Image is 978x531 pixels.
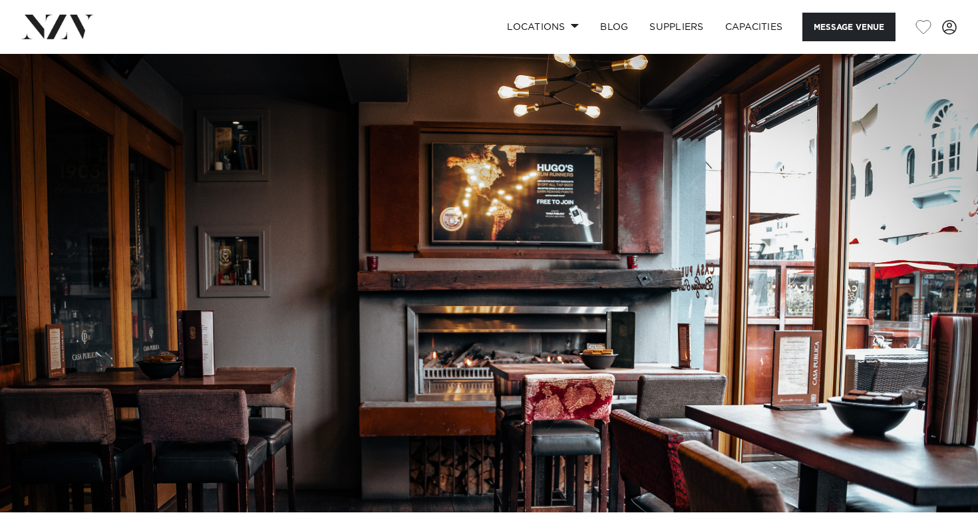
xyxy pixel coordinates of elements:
[802,13,896,41] button: Message Venue
[589,13,639,41] a: BLOG
[496,13,589,41] a: Locations
[639,13,714,41] a: SUPPLIERS
[21,15,94,39] img: nzv-logo.png
[715,13,794,41] a: Capacities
